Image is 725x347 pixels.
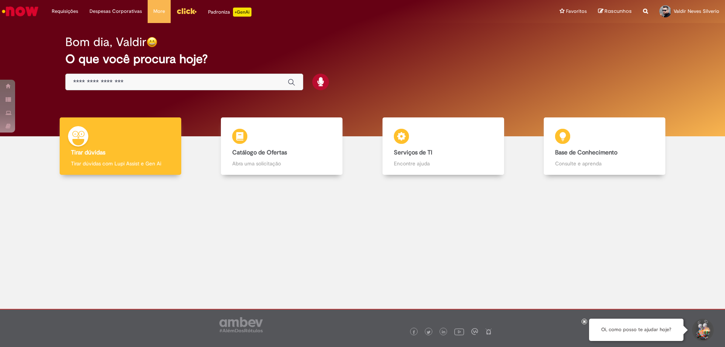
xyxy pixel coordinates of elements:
img: logo_footer_facebook.png [412,330,416,334]
b: Tirar dúvidas [71,149,105,156]
a: Tirar dúvidas Tirar dúvidas com Lupi Assist e Gen Ai [40,117,201,175]
img: logo_footer_twitter.png [427,330,430,334]
p: +GenAi [233,8,251,17]
a: Serviços de TI Encontre ajuda [362,117,524,175]
a: Rascunhos [598,8,632,15]
span: Favoritos [566,8,587,15]
img: logo_footer_workplace.png [471,328,478,335]
img: happy-face.png [147,37,157,48]
p: Consulte e aprenda [555,160,654,167]
b: Catálogo de Ofertas [232,149,287,156]
a: Catálogo de Ofertas Abra uma solicitação [201,117,363,175]
p: Abra uma solicitação [232,160,331,167]
h2: O que você procura hoje? [65,52,660,66]
b: Base de Conhecimento [555,149,617,156]
p: Tirar dúvidas com Lupi Assist e Gen Ai [71,160,170,167]
span: Despesas Corporativas [89,8,142,15]
div: Padroniza [208,8,251,17]
span: Valdir Neves Silverio [674,8,719,14]
img: click_logo_yellow_360x200.png [176,5,197,17]
a: Base de Conhecimento Consulte e aprenda [524,117,686,175]
h2: Bom dia, Valdir [65,35,147,49]
div: Oi, como posso te ajudar hoje? [589,319,683,341]
img: ServiceNow [1,4,40,19]
b: Serviços de TI [394,149,432,156]
img: logo_footer_linkedin.png [442,330,446,335]
button: Iniciar Conversa de Suporte [691,319,714,341]
span: Requisições [52,8,78,15]
img: logo_footer_ambev_rotulo_gray.png [219,317,263,332]
img: logo_footer_youtube.png [454,327,464,336]
span: More [153,8,165,15]
span: Rascunhos [605,8,632,15]
img: logo_footer_naosei.png [485,328,492,335]
p: Encontre ajuda [394,160,493,167]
